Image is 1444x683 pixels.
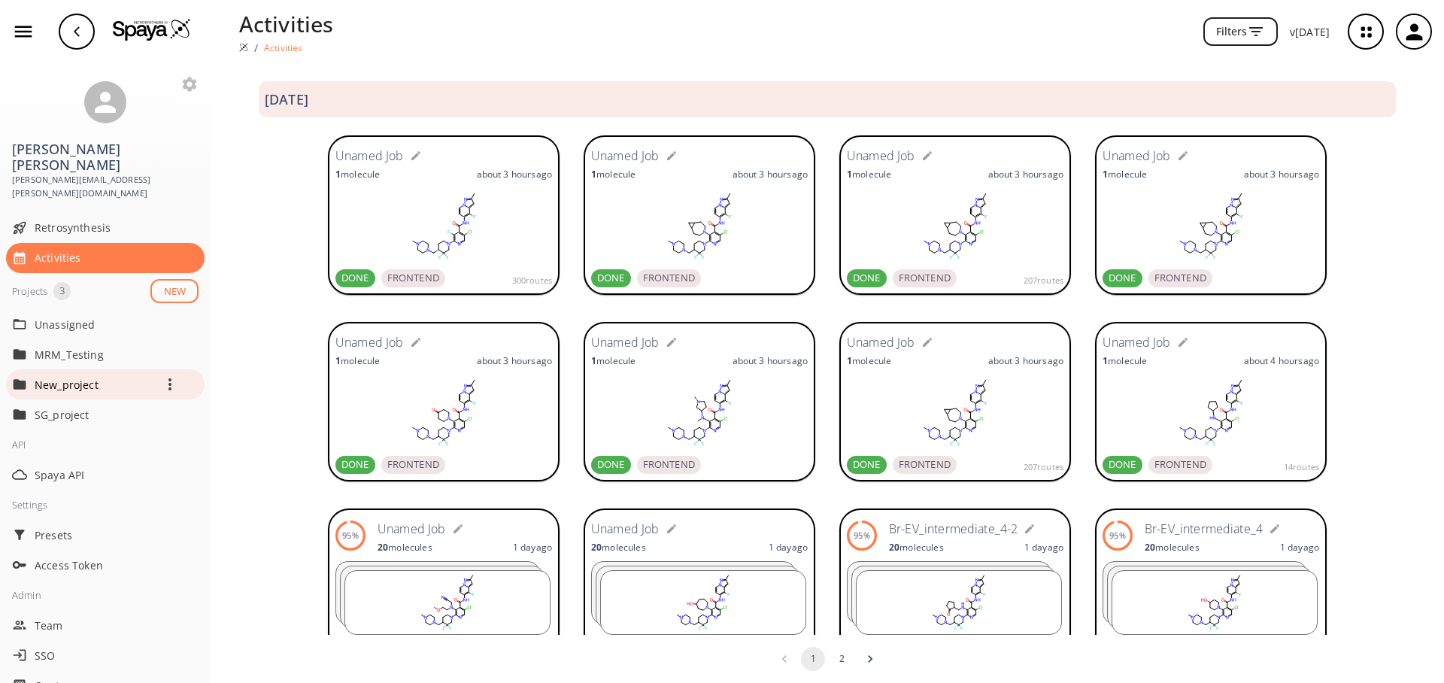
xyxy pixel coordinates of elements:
p: molecule s [378,541,432,554]
div: Team [6,610,205,640]
h6: Unamed Job [847,147,915,166]
button: page 1 [801,647,825,671]
p: 1 day ago [1280,541,1319,554]
svg: Cc1cc2c(F)c(NC(=O)c3c(Cl)cnc(N4CCC(CN5CCN(C)CC5)C(F)(F)C4)c3N(C)C3CCN(C)C3)ccn2n1 [591,375,808,450]
svg: Cc1cc2c(F)c(NC(=O)c3c(Cl)cnc(N4CCC(CN5CCN(C)CC5)C(F)(F)C4)c3N3CCC4CC4CC3)ccn2n1 [847,375,1063,450]
strong: 1 [1103,354,1108,367]
span: Team [35,618,199,633]
span: DONE [1103,457,1142,472]
span: FRONTEND [1148,457,1212,472]
p: New_project [35,377,155,393]
span: Activities [35,250,199,266]
nav: pagination navigation [770,647,884,671]
strong: 1 [335,168,341,181]
p: molecule [1103,354,1147,367]
p: molecule [591,354,636,367]
svg: Cc1cc2c(F)c(NC(=O)c3c(Cl)cnc(N4CCC(CN5CCN(C)CC5)C(F)(F)C4)c3NC3CCCC3)ccn2n1 [1103,375,1319,450]
h6: Unamed Job [335,333,404,353]
p: molecule s [1145,541,1200,554]
div: SG_project [6,399,205,430]
h6: Unamed Job [591,520,660,539]
strong: 1 [591,168,596,181]
div: Activities [6,243,205,273]
span: DONE [591,271,631,286]
strong: 20 [1145,541,1155,554]
p: molecule [1103,168,1147,181]
span: FRONTEND [637,457,701,472]
a: Unamed Job1moleculeabout 3 hoursagoDONEFRONTEND300routes [328,135,560,298]
span: DONE [1103,271,1142,286]
p: MRM_Testing [35,347,155,363]
svg: Cc1cc2c(F)c(NC(=O)c3c(Cl)cnc(N4CCC(CN5CCN(C)CC5)C(F)(F)C4)c3N3CCC4CC4CC3)ccn2n1 [1103,188,1319,263]
span: DONE [591,457,631,472]
a: Unamed Job1moleculeabout 3 hoursagoDONEFRONTEND [584,135,815,298]
a: Unamed Job1moleculeabout 4 hoursagoDONEFRONTEND14routes [1095,322,1327,484]
span: Retrosynthesis [35,220,199,235]
p: molecule [335,168,380,181]
a: 95%Unamed Job20molecules1 dayago [328,508,560,671]
p: 1 day ago [513,541,552,554]
span: Presets [35,527,199,543]
svg: Cc1cc2c(F)c(NC(=O)c3c(Cl)cnc(N4CC[C@H](CN5CCN(C)CC5)C(F)(F)C4)c3F)ccn2n1 [335,188,552,263]
h6: Unamed Job [378,520,446,539]
span: FRONTEND [381,271,445,286]
span: 207 routes [1024,274,1063,287]
span: SSO [35,648,199,663]
p: molecule [335,354,380,367]
img: Spaya logo [239,43,248,52]
p: about 3 hours ago [477,168,552,181]
span: Unassigned [35,317,199,332]
p: 1 day ago [1024,541,1063,554]
p: molecule s [591,541,646,554]
p: molecule [847,168,891,181]
span: DONE [335,271,375,286]
div: Unassigned [6,309,205,339]
h6: Unamed Job [591,147,660,166]
strong: 1 [847,168,852,181]
p: molecule s [889,541,944,554]
svg: Cc1cc2c(F)c(NC(=O)c3c(Cl)cnc(N4CCC(CN5CCN(C)CC5)C(F)(F)C4)c3N3CCC(O)CC3)ccn2n1 [1112,571,1317,634]
h6: Unamed Job [335,147,404,166]
p: Activities [239,8,334,40]
span: DONE [847,271,887,286]
a: 95%Br-EV_intermediate_420molecules1 dayago [1095,508,1327,671]
div: SSO [6,640,205,670]
div: 95% [1109,529,1125,542]
span: Access Token [35,557,199,573]
p: about 3 hours ago [988,354,1063,367]
span: FRONTEND [381,457,445,472]
a: Unamed Job1moleculeabout 3 hoursagoDONEFRONTEND [584,322,815,484]
div: New_project [6,369,205,399]
a: Unamed Job1moleculeabout 3 hoursagoDONEFRONTEND [328,322,560,484]
p: about 3 hours ago [1244,168,1319,181]
h6: Unamed Job [1103,333,1171,353]
a: 95%Br-EV_intermediate_4-220molecules1 dayago [839,508,1071,671]
span: [PERSON_NAME][EMAIL_ADDRESS][PERSON_NAME][DOMAIN_NAME] [12,173,199,201]
h6: Unamed Job [591,333,660,353]
strong: 1 [591,354,596,367]
h3: [DATE] [265,92,308,108]
p: about 3 hours ago [477,354,552,367]
svg: Cc1cc2c(F)c(NC(=O)c3c(Cl)cnc(N4CCC(CN5CCN(C)CC5)C(F)(F)C4)c3NCC3CCCC3=O)ccn2n1 [857,571,1061,634]
span: 14 routes [1284,460,1319,474]
span: 3 [53,284,71,299]
p: 1 day ago [769,541,808,554]
a: Unamed Job1moleculeabout 3 hoursagoDONEFRONTEND207routes [839,322,1071,484]
button: Go to next page [858,647,882,671]
strong: 20 [591,541,602,554]
h6: Br-EV_intermediate_4-2 [889,520,1018,539]
button: Filters [1203,17,1278,47]
div: MRM_Testing [6,339,205,369]
h6: Br-EV_intermediate_4 [1145,520,1263,539]
strong: 1 [847,354,852,367]
span: DONE [847,457,887,472]
svg: Cc1cc2c(F)c(NC(=O)c3c(Cl)cnc(N4CCC(CN5CCN(C)CC5)C(F)(F)C4)c3N3CCC4CC4CC3)ccn2n1 [847,188,1063,263]
a: Unamed Job1moleculeabout 3 hoursagoDONEFRONTEND [1095,135,1327,298]
div: 95% [854,529,869,542]
p: molecule [847,354,891,367]
strong: 20 [378,541,388,554]
p: Activities [264,41,303,54]
span: Spaya API [35,467,199,483]
strong: 20 [889,541,899,554]
h6: Unamed Job [847,333,915,353]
